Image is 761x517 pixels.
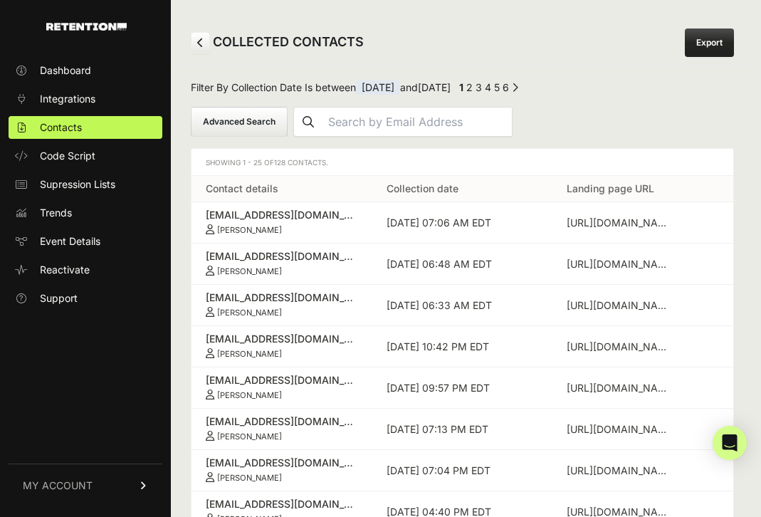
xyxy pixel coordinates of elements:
a: Collection date [387,182,458,194]
a: Page 4 [485,81,491,93]
div: https://www.georgiapolicy.org/news/georgias-push-to-zero-can-the-state-eliminate-its-income-tax/ [567,422,673,437]
div: [EMAIL_ADDRESS][DOMAIN_NAME] [206,208,358,222]
div: [EMAIL_ADDRESS][DOMAIN_NAME] [206,249,358,263]
div: [EMAIL_ADDRESS][DOMAIN_NAME] [206,291,358,305]
small: [PERSON_NAME] [217,266,282,276]
small: [PERSON_NAME] [217,473,282,483]
a: Page 2 [466,81,473,93]
small: [PERSON_NAME] [217,432,282,442]
span: MY ACCOUNT [23,479,93,493]
small: [PERSON_NAME] [217,225,282,235]
div: https://www.georgiapolicy.org/news/georgia-schools-spent-billions-in-covid-19-relief-dollars-but-... [567,298,673,313]
span: Event Details [40,234,100,249]
td: [DATE] 07:06 AM EDT [372,202,553,244]
a: Dashboard [9,59,162,82]
td: [DATE] 07:13 PM EDT [372,409,553,450]
span: Filter By Collection Date Is between and [191,80,451,98]
a: Supression Lists [9,173,162,196]
a: Integrations [9,88,162,110]
span: Support [40,291,78,305]
span: Supression Lists [40,177,115,192]
a: [EMAIL_ADDRESS][DOMAIN_NAME] [PERSON_NAME] [206,414,358,442]
a: Contacts [9,116,162,139]
div: [EMAIL_ADDRESS][DOMAIN_NAME] [206,456,358,470]
div: https://www.georgiapolicy.org/news/romes-free-clinic-community-taking-charge/ [567,257,673,271]
div: https://www.georgiapolicy.org/news/why-are-so-many-data-centers-popping-up-in-georgia/ [567,216,673,230]
a: Support [9,287,162,310]
div: [EMAIL_ADDRESS][DOMAIN_NAME] [206,332,358,346]
a: Landing page URL [567,182,654,194]
span: Dashboard [40,63,91,78]
small: [PERSON_NAME] [217,390,282,400]
td: [DATE] 09:57 PM EDT [372,367,553,409]
a: Page 6 [503,81,509,93]
a: Contact details [206,182,278,194]
a: [EMAIL_ADDRESS][DOMAIN_NAME] [PERSON_NAME] [206,249,358,276]
a: Page 3 [476,81,482,93]
div: [EMAIL_ADDRESS][DOMAIN_NAME] [206,373,358,387]
td: [DATE] 10:42 PM EDT [372,326,553,367]
a: Event Details [9,230,162,253]
input: Search by Email Address [322,108,512,136]
span: Reactivate [40,263,90,277]
div: [EMAIL_ADDRESS][DOMAIN_NAME] [206,414,358,429]
span: Integrations [40,92,95,106]
span: Code Script [40,149,95,163]
small: [PERSON_NAME] [217,349,282,359]
div: https://www.georgiapolicy.org/news/improving-atlantas-traffic/ [567,464,673,478]
div: Open Intercom Messenger [713,426,747,460]
span: Contacts [40,120,82,135]
div: [EMAIL_ADDRESS][DOMAIN_NAME] [206,497,358,511]
a: [EMAIL_ADDRESS][DOMAIN_NAME] [PERSON_NAME] [206,332,358,359]
span: Trends [40,206,72,220]
div: Pagination [456,80,518,98]
a: Export [685,28,734,57]
a: [EMAIL_ADDRESS][DOMAIN_NAME] [PERSON_NAME] [206,373,358,400]
a: [EMAIL_ADDRESS][DOMAIN_NAME] [PERSON_NAME] [206,456,358,483]
a: Trends [9,202,162,224]
a: Page 5 [494,81,500,93]
a: [EMAIL_ADDRESS][DOMAIN_NAME] [PERSON_NAME] [206,291,358,318]
a: Code Script [9,145,162,167]
a: Reactivate [9,258,162,281]
small: [PERSON_NAME] [217,308,282,318]
a: MY ACCOUNT [9,464,162,507]
span: [DATE] [418,81,451,93]
a: [EMAIL_ADDRESS][DOMAIN_NAME] [PERSON_NAME] [206,208,358,235]
em: Page 1 [459,81,463,93]
div: https://www.georgiapolicy.org/people/kyle-wingfield-3/ [567,340,673,354]
div: https://www.georgiapolicy.org/news/checking-up-on-health-june-28-2021/ [567,381,673,395]
td: [DATE] 06:48 AM EDT [372,244,553,285]
td: [DATE] 06:33 AM EDT [372,285,553,326]
h2: COLLECTED CONTACTS [191,32,364,53]
button: Advanced Search [191,107,288,137]
span: 128 Contacts. [274,158,328,167]
span: [DATE] [356,80,400,95]
span: Showing 1 - 25 of [206,158,328,167]
img: Retention.com [46,23,127,31]
td: [DATE] 07:04 PM EDT [372,450,553,491]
